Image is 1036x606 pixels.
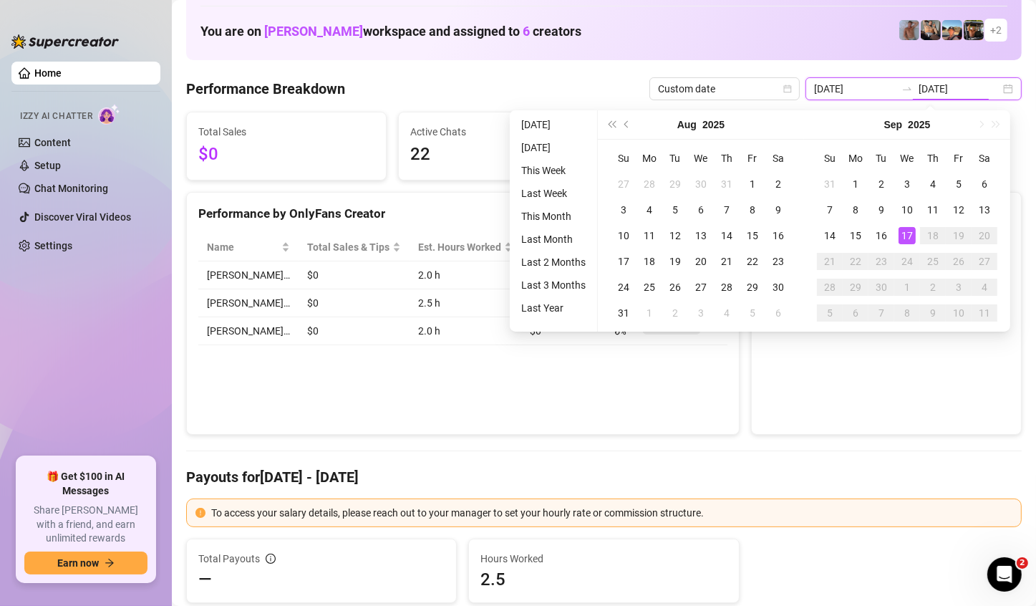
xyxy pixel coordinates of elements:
div: 22 [847,253,864,270]
button: Previous month (PageUp) [619,110,635,139]
td: 2025-09-14 [817,223,843,249]
td: $0 [299,261,410,289]
td: 2025-08-18 [636,249,662,274]
div: 23 [770,253,787,270]
div: 8 [899,304,916,322]
li: Last Year [515,299,591,317]
td: 2025-08-15 [740,223,765,249]
div: 13 [692,227,710,244]
td: 2025-09-02 [662,300,688,326]
td: 2025-09-17 [894,223,920,249]
td: 2025-10-08 [894,300,920,326]
div: 17 [615,253,632,270]
td: 2025-08-09 [765,197,791,223]
td: 2025-09-16 [868,223,894,249]
td: 2025-09-07 [817,197,843,223]
button: Choose a year [908,110,930,139]
div: 27 [976,253,993,270]
td: 2025-09-23 [868,249,894,274]
td: 2025-09-04 [920,171,946,197]
td: 2025-08-14 [714,223,740,249]
div: 26 [667,279,684,296]
img: Joey [899,20,919,40]
li: [DATE] [515,139,591,156]
td: 2025-09-03 [894,171,920,197]
td: 2025-08-11 [636,223,662,249]
span: info-circle [266,554,276,564]
th: Th [714,145,740,171]
div: 5 [950,175,967,193]
div: 2 [770,175,787,193]
div: 14 [718,227,735,244]
td: 2025-09-06 [765,300,791,326]
div: 9 [873,201,890,218]
div: 5 [744,304,761,322]
div: 1 [899,279,916,296]
div: 29 [667,175,684,193]
td: 2025-09-06 [972,171,997,197]
div: 7 [873,304,890,322]
span: Total Sales [198,124,374,140]
td: 2025-08-24 [611,274,636,300]
div: 23 [873,253,890,270]
td: 2025-09-05 [740,300,765,326]
div: 6 [770,304,787,322]
div: 14 [821,227,838,244]
td: 2025-10-03 [946,274,972,300]
td: 2025-09-05 [946,171,972,197]
a: Content [34,137,71,148]
td: 2025-08-29 [740,274,765,300]
div: 28 [718,279,735,296]
div: 5 [667,201,684,218]
td: 2025-08-13 [688,223,714,249]
td: 2025-08-25 [636,274,662,300]
td: 2025-10-09 [920,300,946,326]
button: Choose a year [702,110,725,139]
td: 2025-09-08 [843,197,868,223]
td: 2025-09-25 [920,249,946,274]
td: 2025-09-13 [972,197,997,223]
div: 10 [899,201,916,218]
div: 20 [692,253,710,270]
td: 2025-09-19 [946,223,972,249]
td: 2025-09-29 [843,274,868,300]
td: 2025-10-01 [894,274,920,300]
div: Performance by OnlyFans Creator [198,204,727,223]
img: AI Chatter [98,104,120,125]
img: logo-BBDzfeDw.svg [11,34,119,49]
td: $0 [299,289,410,317]
td: 2025-10-02 [920,274,946,300]
div: 16 [873,227,890,244]
a: Setup [34,160,61,171]
li: [DATE] [515,116,591,133]
td: 2025-08-06 [688,197,714,223]
td: $0 [299,317,410,345]
td: 2025-07-27 [611,171,636,197]
td: 2025-08-08 [740,197,765,223]
div: 3 [692,304,710,322]
td: 2025-09-03 [688,300,714,326]
td: 2025-10-10 [946,300,972,326]
div: 6 [847,304,864,322]
div: 7 [718,201,735,218]
span: [PERSON_NAME] [264,24,363,39]
div: 9 [924,304,941,322]
span: Total Payouts [198,551,260,567]
td: [PERSON_NAME]… [198,261,299,289]
td: 2025-08-21 [714,249,740,274]
div: 31 [718,175,735,193]
div: 15 [847,227,864,244]
button: Earn nowarrow-right [24,552,147,574]
td: 2025-09-20 [972,223,997,249]
div: 5 [821,304,838,322]
div: 19 [667,253,684,270]
th: Fr [946,145,972,171]
td: 2025-07-31 [714,171,740,197]
div: 21 [718,253,735,270]
span: Share [PERSON_NAME] with a friend, and earn unlimited rewards [24,504,147,546]
td: 2025-08-22 [740,249,765,274]
h4: Performance Breakdown [186,79,345,99]
h1: You are on workspace and assigned to creators [200,24,581,39]
div: 4 [718,304,735,322]
th: Mo [843,145,868,171]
